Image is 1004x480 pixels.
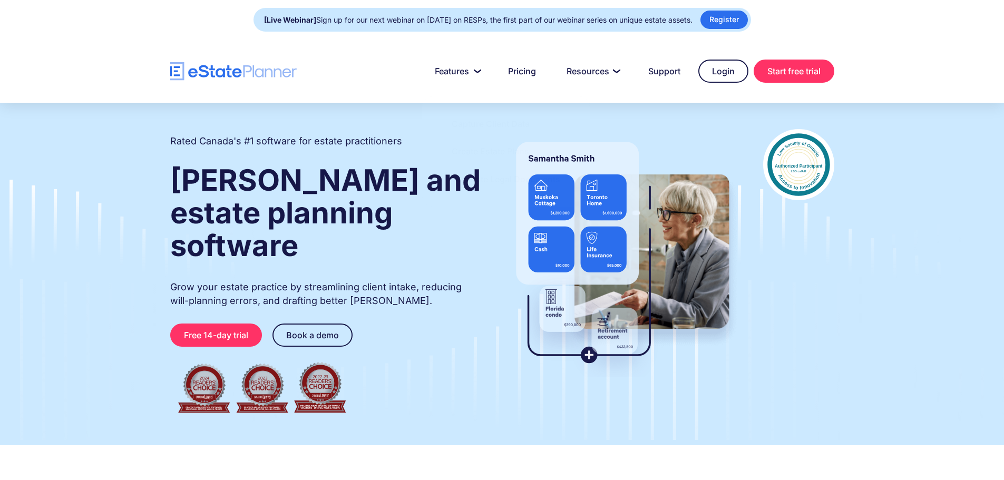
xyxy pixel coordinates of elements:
a: Pricing [495,61,549,82]
a: Support [636,61,693,82]
div: Generate Legal Documents [452,173,560,185]
a: Book a demo [272,324,353,347]
a: Free 14-day trial [170,324,262,347]
img: estate planner showing wills to their clients, using eState Planner, a leading estate planning so... [503,129,742,377]
h2: Rated Canada's #1 software for estate practitioners [170,134,402,148]
a: Generate Legal Documents [438,168,573,190]
div: Capture Client Data [452,118,530,130]
a: Login [698,60,748,83]
a: Capture Client Data [438,113,543,135]
a: Start free trial [754,60,834,83]
a: Resources [554,61,630,82]
a: Register [700,11,748,29]
a: Features [422,61,490,82]
strong: [Live Webinar] [264,15,316,24]
a: home [170,62,297,81]
div: Create Estate Plans [452,145,529,157]
strong: [PERSON_NAME] and estate planning software [170,162,481,263]
p: Grow your estate practice by streamlining client intake, reducing will-planning errors, and draft... [170,280,482,308]
a: Create Estate Plans [438,140,542,162]
div: Sign up for our next webinar on [DATE] on RESPs, the first part of our webinar series on unique e... [264,13,693,27]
